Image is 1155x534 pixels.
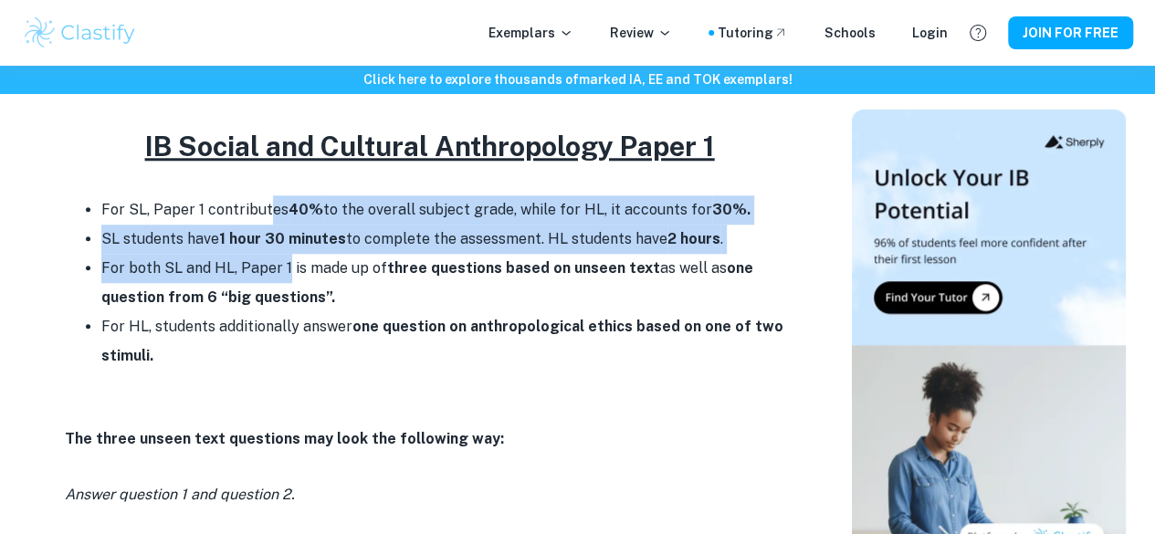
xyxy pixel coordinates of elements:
li: For SL, Paper 1 contributes to the overall subject grade, while for HL, it accounts for [101,195,795,225]
i: Answer question 1 and question 2. [65,486,295,503]
strong: 30%. [712,201,751,218]
a: Tutoring [718,23,788,43]
strong: The three unseen text questions may look the following way: [65,430,504,447]
h6: Click here to explore thousands of marked IA, EE and TOK exemplars ! [4,69,1151,89]
img: Clastify logo [22,15,138,51]
button: JOIN FOR FREE [1008,16,1133,49]
strong: question from 6 “big questions”. [101,288,335,306]
strong: three questions based on unseen text [387,259,660,277]
u: IB Social and Cultural Anthropology Paper 1 [145,130,715,162]
p: Review [610,23,672,43]
li: SL students have to complete the assessment. HL students have . [101,225,795,254]
a: Schools [824,23,876,43]
li: For both SL and HL, Paper 1 is made up of as well as [101,254,795,312]
button: Help and Feedback [962,17,993,48]
strong: 1 hour 30 minutes [219,230,346,247]
strong: 2 hours [667,230,720,247]
strong: 40% [289,201,323,218]
li: For HL, students additionally answer [101,312,795,371]
p: Exemplars [488,23,573,43]
strong: one question on anthropological ethics based on one of two stimuli. [101,318,783,364]
strong: one [727,259,753,277]
a: Login [912,23,948,43]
